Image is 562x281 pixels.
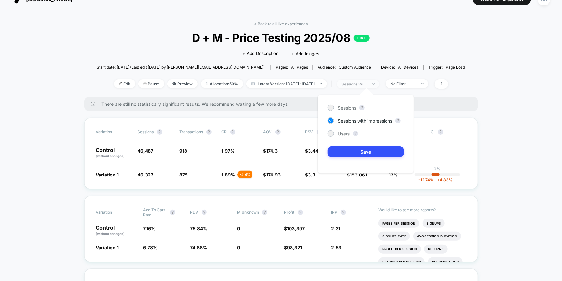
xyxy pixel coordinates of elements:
[96,225,137,236] p: Control
[328,146,404,157] button: Save
[398,65,419,70] span: all devices
[318,65,371,70] div: Audience:
[167,79,198,88] span: Preview
[190,245,207,250] span: 74.88 %
[421,83,424,84] img: end
[246,79,327,88] span: Latest Version: [DATE] - [DATE]
[262,210,267,215] button: ?
[266,148,278,154] span: 174.3
[251,82,255,85] img: calendar
[96,245,119,250] span: Variation 1
[114,79,135,88] span: Edit
[206,129,212,135] button: ?
[339,65,371,70] span: Custom Audience
[378,207,466,212] p: Would like to see more reports?
[342,82,367,86] div: sessions with impression
[143,82,147,85] img: end
[96,147,131,158] p: Control
[330,79,337,89] span: |
[263,172,281,177] span: $
[446,65,465,70] span: Page Load
[359,105,365,110] button: ?
[222,172,235,177] span: 1.89 %
[238,171,252,178] div: - 4.4 %
[138,172,154,177] span: 46,327
[341,210,346,215] button: ?
[437,177,440,182] span: +
[237,245,240,250] span: 0
[180,172,188,177] span: 875
[338,118,392,124] span: Sessions with impressions
[418,177,434,182] span: -12.74 %
[338,105,356,111] span: Sessions
[395,118,401,123] button: ?
[434,177,452,182] span: 4.83 %
[298,210,303,215] button: ?
[378,245,421,254] li: Profit Per Session
[376,65,424,70] span: Device:
[431,129,466,135] span: CI
[284,210,295,215] span: Profit
[353,131,358,136] button: ?
[354,35,370,42] p: LIVE
[331,245,342,250] span: 2.53
[138,129,154,134] span: Sessions
[96,129,131,135] span: Variation
[287,245,302,250] span: 98,321
[413,232,461,241] li: Avg Session Duration
[275,129,281,135] button: ?
[115,31,447,45] span: D + M - Price Testing 2025/08
[378,219,419,228] li: Pages Per Session
[378,257,425,266] li: Returns Per Session
[305,129,313,134] span: PSV
[292,51,319,56] span: + Add Images
[308,172,316,177] span: 3.3
[190,210,198,215] span: PDV
[202,210,207,215] button: ?
[96,232,125,236] span: (without changes)
[201,79,243,88] span: Allocation: 50%
[97,65,265,70] span: Start date: [DATE] (Last edit [DATE] by [PERSON_NAME][EMAIL_ADDRESS][DOMAIN_NAME])
[308,148,319,154] span: 3.44
[157,129,162,135] button: ?
[237,210,259,215] span: M Unknown
[437,171,438,176] p: |
[170,210,175,215] button: ?
[305,148,319,154] span: $
[431,149,466,158] span: ---
[96,154,125,158] span: (without changes)
[434,166,441,171] p: 0%
[230,129,235,135] button: ?
[243,50,279,57] span: + Add Description
[438,129,443,135] button: ?
[287,226,305,231] span: 103,397
[222,148,235,154] span: 1.97 %
[143,245,157,250] span: 6.78 %
[96,172,119,177] span: Variation 1
[428,257,463,266] li: Subscriptions
[291,65,308,70] span: all pages
[138,79,164,88] span: Pause
[138,148,154,154] span: 46,487
[423,219,445,228] li: Signups
[190,226,207,231] span: 75.84 %
[180,148,187,154] span: 918
[263,148,278,154] span: $
[143,207,167,217] span: Add To Cart Rate
[222,129,227,134] span: CR
[237,226,240,231] span: 0
[96,207,131,217] span: Variation
[206,82,208,85] img: rebalance
[320,83,322,84] img: end
[424,245,448,254] li: Returns
[284,245,302,250] span: $
[266,172,281,177] span: 174.93
[305,172,316,177] span: $
[338,131,350,136] span: Users
[276,65,308,70] div: Pages:
[331,226,341,231] span: 2.31
[102,101,465,107] span: There are still no statistically significant results. We recommend waiting a few more days
[429,65,465,70] div: Trigger:
[143,226,156,231] span: 7.16 %
[378,232,410,241] li: Signups Rate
